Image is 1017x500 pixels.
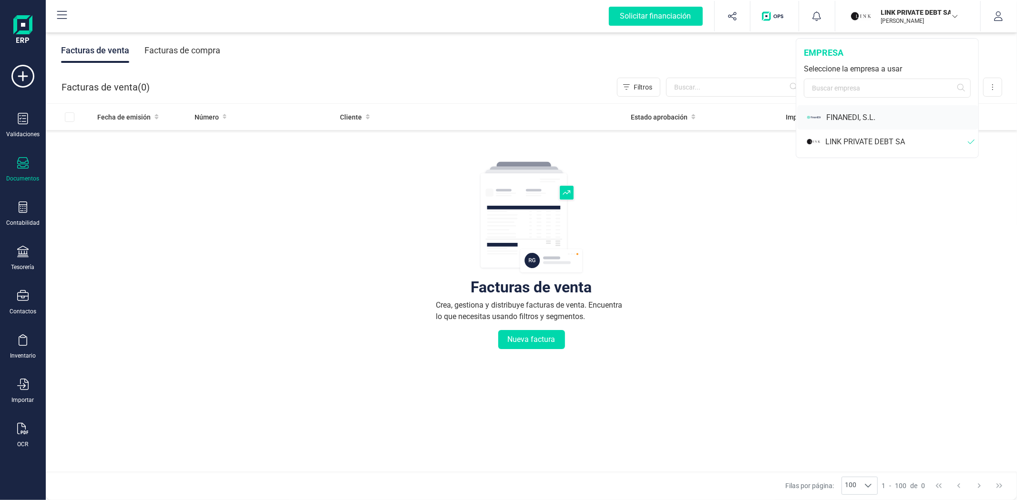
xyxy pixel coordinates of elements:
p: LINK PRIVATE DEBT SA [881,8,957,17]
div: Contabilidad [6,219,40,227]
span: 1 [882,481,885,490]
button: Nueva factura [498,330,565,349]
div: Facturas de venta [61,38,129,63]
span: de [910,481,917,490]
span: Importe [786,112,810,122]
input: Buscar empresa [804,79,971,98]
button: Last Page [990,477,1008,495]
div: Validaciones [6,130,40,138]
div: Solicitar financiación [609,7,703,26]
img: LI [807,133,821,150]
img: FI [807,109,822,126]
div: FINANEDI, S.L. [826,112,978,123]
span: Fecha de emisión [97,112,151,122]
button: Logo de OPS [756,1,793,31]
div: empresa [804,46,971,60]
div: Tesorería [11,263,35,271]
div: Inventario [10,352,36,360]
div: Facturas de compra [144,38,220,63]
img: img-empty-table.svg [479,160,584,275]
img: Logo Finanedi [13,15,32,46]
div: Crea, gestiona y distribuye facturas de venta. Encuentra lo que necesitas usando filtros y segmen... [436,300,627,322]
div: Filas por página: [785,477,878,495]
div: Facturas de venta ( ) [62,78,150,97]
span: 0 [921,481,925,490]
button: Solicitar financiación [597,1,714,31]
button: Next Page [970,477,988,495]
div: Importar [12,396,34,404]
div: Contactos [10,308,36,315]
div: Documentos [7,175,40,182]
span: Filtros [634,82,652,92]
span: 100 [842,477,859,494]
img: LI [851,6,872,27]
span: Estado aprobación [631,112,688,122]
span: 100 [895,481,906,490]
span: 0 [141,80,146,94]
p: [PERSON_NAME] [881,17,957,25]
div: LINK PRIVATE DEBT SA [825,136,968,148]
img: Logo de OPS [762,11,787,21]
span: Número [195,112,219,122]
div: Facturas de venta [471,282,592,292]
div: Seleccione la empresa a usar [804,63,971,75]
div: OCR [18,440,29,448]
span: Cliente [340,112,362,122]
button: Filtros [617,78,660,97]
button: First Page [930,477,948,495]
button: Previous Page [950,477,968,495]
button: LILINK PRIVATE DEBT SA[PERSON_NAME] [847,1,969,31]
div: - [882,481,925,490]
input: Buscar... [666,78,803,97]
